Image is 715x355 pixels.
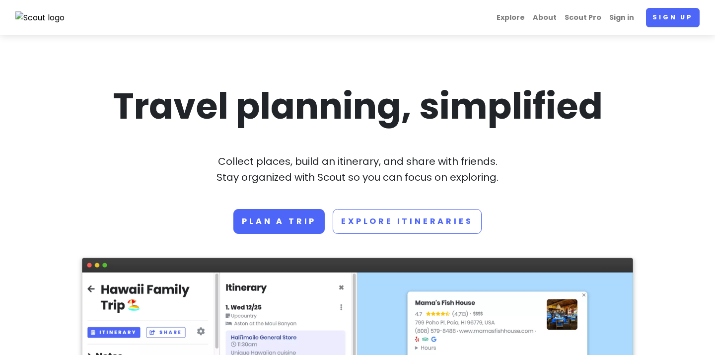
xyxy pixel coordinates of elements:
a: About [529,8,561,27]
p: Collect places, build an itinerary, and share with friends. Stay organized with Scout so you can ... [82,153,633,185]
a: Scout Pro [561,8,605,27]
a: Explore Itineraries [333,209,481,234]
a: Sign up [646,8,700,27]
a: Sign in [605,8,638,27]
a: Explore [493,8,529,27]
img: Scout logo [15,11,65,24]
h1: Travel planning, simplified [82,83,633,130]
a: Plan a trip [233,209,325,234]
